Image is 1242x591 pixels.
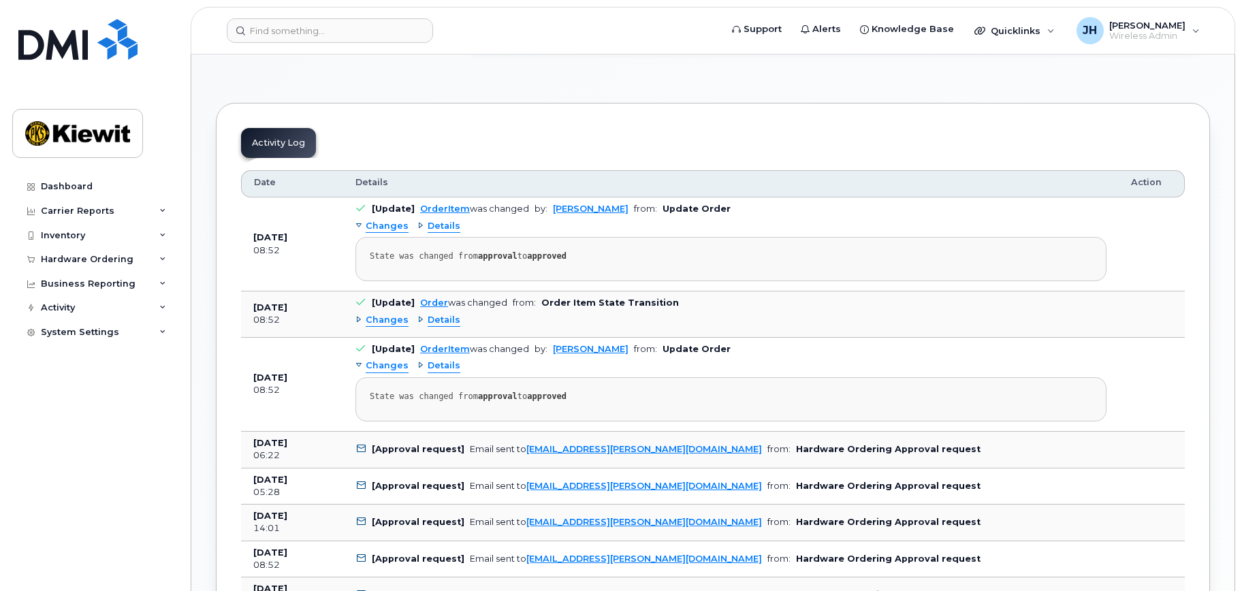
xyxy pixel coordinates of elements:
span: Wireless Admin [1109,31,1185,42]
span: Details [428,220,460,233]
b: Hardware Ordering Approval request [796,481,981,491]
a: Alerts [791,16,850,43]
div: Josh Herberger [1067,17,1209,44]
span: Details [355,176,388,189]
iframe: Messenger Launcher [1183,532,1232,581]
strong: approval [478,392,517,401]
div: 06:22 [253,449,331,462]
div: 14:01 [253,522,331,534]
span: Details [428,360,460,372]
div: 08:52 [253,384,331,396]
span: [PERSON_NAME] [1109,20,1185,31]
b: [Update] [372,344,415,354]
a: Order [420,298,448,308]
div: Quicklinks [965,17,1064,44]
span: Quicklinks [991,25,1040,36]
b: [Approval request] [372,444,464,454]
div: Email sent to [470,481,762,491]
span: by: [535,204,547,214]
span: from: [767,444,791,454]
div: was changed [420,344,529,354]
b: [Update] [372,204,415,214]
b: [Update] [372,298,415,308]
div: 08:52 [253,314,331,326]
span: from: [634,204,657,214]
span: Details [428,314,460,327]
b: Hardware Ordering Approval request [796,517,981,527]
a: [EMAIL_ADDRESS][PERSON_NAME][DOMAIN_NAME] [526,554,762,564]
a: [EMAIL_ADDRESS][PERSON_NAME][DOMAIN_NAME] [526,481,762,491]
div: Email sent to [470,554,762,564]
input: Find something... [227,18,433,43]
div: was changed [420,204,529,214]
b: [Approval request] [372,481,464,491]
span: from: [767,481,791,491]
a: OrderItem [420,344,470,354]
strong: approval [478,251,517,261]
b: Hardware Ordering Approval request [796,554,981,564]
b: [Approval request] [372,554,464,564]
b: Order Item State Transition [541,298,679,308]
span: Knowledge Base [872,22,954,36]
span: JH [1083,22,1097,39]
a: OrderItem [420,204,470,214]
b: [DATE] [253,547,287,558]
b: [DATE] [253,232,287,242]
b: [DATE] [253,438,287,448]
div: Email sent to [470,517,762,527]
div: Email sent to [470,444,762,454]
span: Support [744,22,782,36]
span: Date [254,176,276,189]
a: [PERSON_NAME] [553,204,628,214]
span: from: [767,554,791,564]
span: from: [767,517,791,527]
strong: approved [527,251,567,261]
b: Hardware Ordering Approval request [796,444,981,454]
div: 08:52 [253,559,331,571]
th: Action [1119,170,1185,197]
a: [PERSON_NAME] [553,344,628,354]
b: Update Order [663,344,731,354]
div: was changed [420,298,507,308]
a: [EMAIL_ADDRESS][PERSON_NAME][DOMAIN_NAME] [526,444,762,454]
div: 05:28 [253,486,331,498]
span: Changes [366,314,409,327]
span: Alerts [812,22,841,36]
div: State was changed from to [370,392,1092,402]
span: from: [513,298,536,308]
b: [DATE] [253,302,287,313]
strong: approved [527,392,567,401]
b: [DATE] [253,475,287,485]
a: Support [722,16,791,43]
div: 08:52 [253,244,331,257]
b: [DATE] [253,511,287,521]
span: by: [535,344,547,354]
span: from: [634,344,657,354]
div: State was changed from to [370,251,1092,261]
a: Knowledge Base [850,16,964,43]
b: [Approval request] [372,517,464,527]
a: [EMAIL_ADDRESS][PERSON_NAME][DOMAIN_NAME] [526,517,762,527]
span: Changes [366,360,409,372]
span: Changes [366,220,409,233]
b: Update Order [663,204,731,214]
b: [DATE] [253,372,287,383]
